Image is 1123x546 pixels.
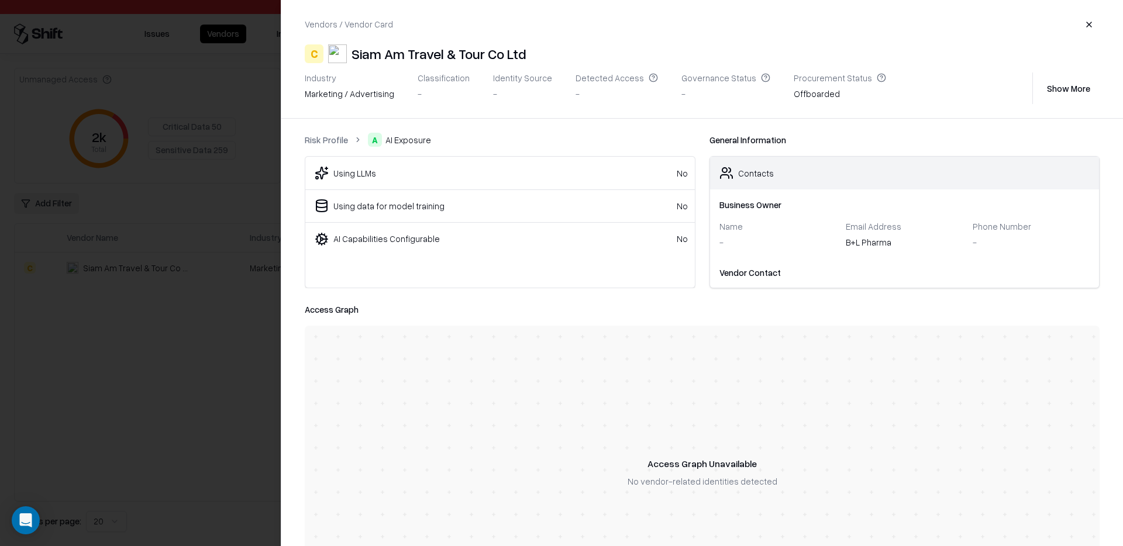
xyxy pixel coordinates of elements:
[576,88,658,100] div: -
[1038,78,1100,99] button: Show More
[973,236,1090,248] div: -
[719,236,837,248] div: -
[628,475,777,488] div: No vendor-related identities detected
[305,302,1100,316] div: Access Graph
[681,72,770,83] div: Governance Status
[305,18,393,30] div: Vendors / Vendor Card
[352,44,526,63] div: Siam Am Travel & Tour Co Ltd
[305,44,323,63] div: C
[368,133,382,147] div: A
[333,200,445,212] div: Using data for model training
[738,167,774,179] div: Contacts
[645,200,687,212] div: No
[719,199,1090,211] div: Business Owner
[305,88,394,100] div: Marketing / Advertising
[418,72,470,83] div: Classification
[719,221,837,231] div: Name
[846,236,963,253] div: B+L Pharma
[333,233,440,245] div: AI Capabilities Configurable
[328,44,347,63] img: Siam Am Travel & Tour Co Ltd
[794,72,886,83] div: Procurement Status
[305,72,394,83] div: Industry
[709,133,1100,147] div: General Information
[719,267,1090,279] div: Vendor Contact
[418,88,470,100] div: -
[576,72,658,83] div: Detected Access
[493,88,552,100] div: -
[681,88,770,100] div: -
[647,457,757,471] div: Access Graph Unavailable
[305,133,695,147] nav: breadcrumb
[493,72,552,83] div: Identity Source
[333,167,376,179] div: Using LLMs
[305,134,348,146] a: Risk Profile
[645,167,687,179] div: No
[385,134,431,146] span: AI Exposure
[846,221,963,231] div: Email Address
[794,88,886,104] div: Offboarded
[645,233,687,245] div: No
[973,221,1090,231] div: Phone Number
